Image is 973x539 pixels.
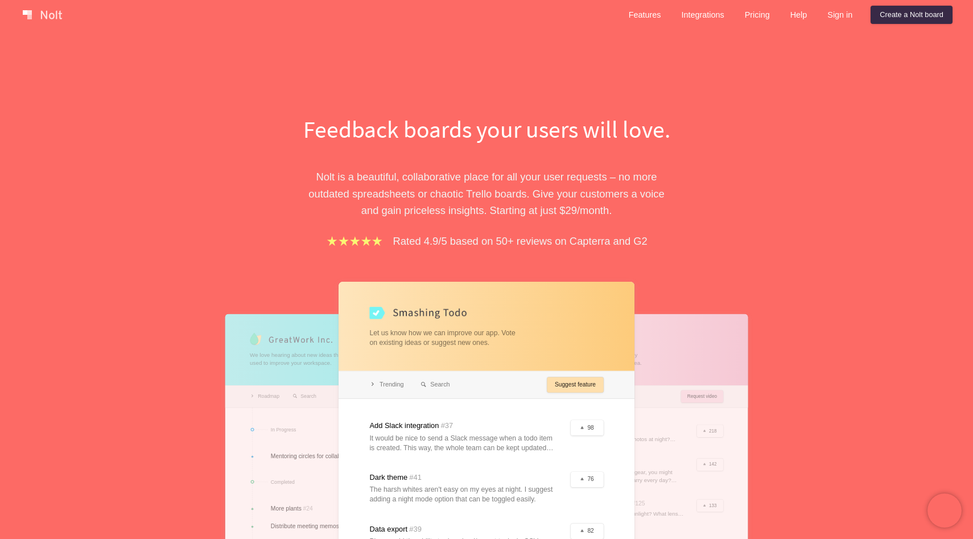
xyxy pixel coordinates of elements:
a: Features [620,6,670,24]
p: Nolt is a beautiful, collaborative place for all your user requests – no more outdated spreadshee... [290,168,683,219]
p: Rated 4.9/5 based on 50+ reviews on Capterra and G2 [393,233,648,249]
a: Integrations [672,6,733,24]
h1: Feedback boards your users will love. [290,113,683,146]
img: stars.b067e34983.png [325,234,384,248]
iframe: Chatra live chat [927,493,962,528]
a: Sign in [818,6,861,24]
a: Create a Nolt board [871,6,953,24]
a: Help [781,6,817,24]
a: Pricing [736,6,779,24]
